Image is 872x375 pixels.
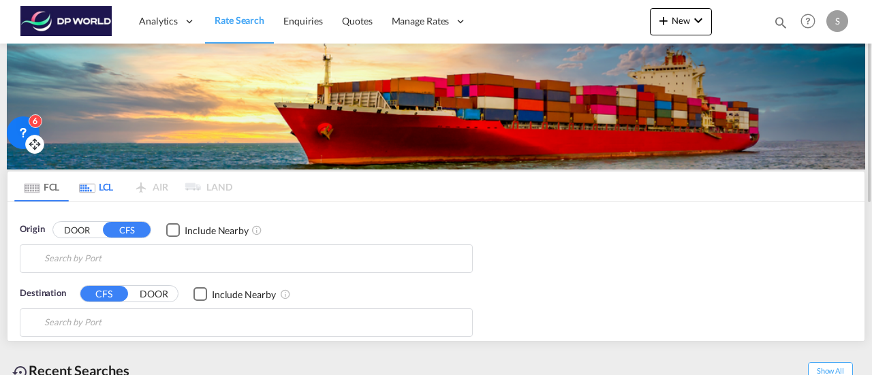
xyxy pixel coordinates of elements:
[826,10,848,32] div: S
[166,223,249,237] md-checkbox: Checkbox No Ink
[655,15,706,26] span: New
[20,287,66,300] span: Destination
[655,12,672,29] md-icon: icon-plus 400-fg
[283,15,323,27] span: Enquiries
[20,223,44,236] span: Origin
[7,44,865,169] img: LCL+%26+FCL+BACKGROUND.png
[773,15,788,30] md-icon: icon-magnify
[44,248,465,269] input: Search by Port
[130,286,178,301] button: DOOR
[44,312,465,333] input: Search by Port
[690,12,706,29] md-icon: icon-chevron-down
[280,289,291,299] md-icon: Unchecked: Ignores neighbouring ports when fetching rates.Checked : Includes neighbouring ports w...
[392,14,450,28] span: Manage Rates
[139,14,178,28] span: Analytics
[796,10,826,34] div: Help
[80,286,128,301] button: CFS
[215,14,264,26] span: Rate Search
[773,15,788,35] div: icon-magnify
[185,224,249,238] div: Include Nearby
[342,15,372,27] span: Quotes
[14,172,69,201] md-tab-item: FCL
[103,222,151,238] button: CFS
[193,287,276,301] md-checkbox: Checkbox No Ink
[20,6,112,37] img: c08ca190194411f088ed0f3ba295208c.png
[14,172,232,201] md-pagination-wrapper: Use the left and right arrow keys to navigate between tabs
[69,172,123,201] md-tab-item: LCL
[251,225,262,235] md-icon: Unchecked: Ignores neighbouring ports when fetching rates.Checked : Includes neighbouring ports w...
[53,222,101,238] button: DOOR
[212,288,276,301] div: Include Nearby
[796,10,820,33] span: Help
[650,8,712,35] button: icon-plus 400-fgNewicon-chevron-down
